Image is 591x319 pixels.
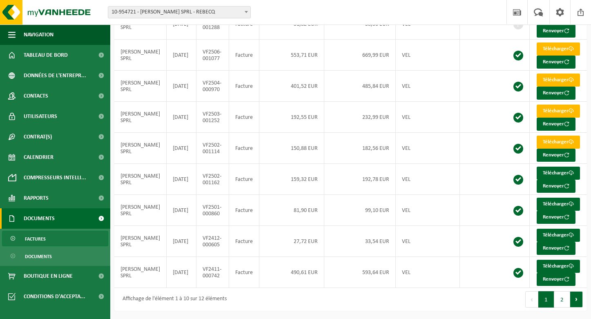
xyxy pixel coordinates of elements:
[118,292,227,307] div: Affichage de l'élément 1 à 10 sur 12 éléments
[24,25,54,45] span: Navigation
[259,40,324,71] td: 553,71 EUR
[537,260,580,273] a: Télécharger
[196,226,229,257] td: VF2412-000605
[324,226,396,257] td: 33,54 EUR
[24,147,54,167] span: Calendrier
[570,291,583,308] button: Next
[114,133,167,164] td: [PERSON_NAME] SPRL
[2,248,108,264] a: Documents
[229,71,259,102] td: Facture
[24,266,73,286] span: Boutique en ligne
[537,242,575,255] button: Renvoyer
[537,180,575,193] button: Renvoyer
[537,136,580,149] a: Télécharger
[24,286,85,307] span: Conditions d'accepta...
[24,127,52,147] span: Contrat(s)
[24,45,68,65] span: Tableau de bord
[167,40,196,71] td: [DATE]
[25,231,46,247] span: Factures
[229,257,259,288] td: Facture
[537,74,580,87] a: Télécharger
[167,257,196,288] td: [DATE]
[396,40,460,71] td: VEL
[396,257,460,288] td: VEL
[537,56,575,69] button: Renvoyer
[324,71,396,102] td: 485,84 EUR
[25,249,52,264] span: Documents
[24,106,57,127] span: Utilisateurs
[324,195,396,226] td: 99,10 EUR
[114,164,167,195] td: [PERSON_NAME] SPRL
[396,226,460,257] td: VEL
[24,65,86,86] span: Données de l'entrepr...
[259,102,324,133] td: 192,55 EUR
[259,257,324,288] td: 490,61 EUR
[114,102,167,133] td: [PERSON_NAME] SPRL
[259,226,324,257] td: 27,72 EUR
[537,42,580,56] a: Télécharger
[196,40,229,71] td: VF2506-001077
[259,133,324,164] td: 150,88 EUR
[2,231,108,246] a: Factures
[396,71,460,102] td: VEL
[537,273,575,286] button: Renvoyer
[396,102,460,133] td: VEL
[537,87,575,100] button: Renvoyer
[396,164,460,195] td: VEL
[196,257,229,288] td: VF2411-000742
[538,291,554,308] button: 1
[229,40,259,71] td: Facture
[324,102,396,133] td: 232,99 EUR
[24,86,48,106] span: Contacts
[554,291,570,308] button: 2
[396,133,460,164] td: VEL
[114,40,167,71] td: [PERSON_NAME] SPRL
[396,195,460,226] td: VEL
[196,164,229,195] td: VF2502-001162
[108,6,251,18] span: 10-954721 - TORI PORTAILS SPRL - REBECQ
[108,7,250,18] span: 10-954721 - TORI PORTAILS SPRL - REBECQ
[324,133,396,164] td: 182,56 EUR
[537,105,580,118] a: Télécharger
[24,188,49,208] span: Rapports
[537,229,580,242] a: Télécharger
[537,167,580,180] a: Télécharger
[229,102,259,133] td: Facture
[167,195,196,226] td: [DATE]
[229,195,259,226] td: Facture
[537,149,575,162] button: Renvoyer
[114,257,167,288] td: [PERSON_NAME] SPRL
[229,226,259,257] td: Facture
[167,226,196,257] td: [DATE]
[229,133,259,164] td: Facture
[259,195,324,226] td: 81,90 EUR
[537,118,575,131] button: Renvoyer
[324,164,396,195] td: 192,78 EUR
[259,71,324,102] td: 401,52 EUR
[537,211,575,224] button: Renvoyer
[167,164,196,195] td: [DATE]
[114,71,167,102] td: [PERSON_NAME] SPRL
[24,167,86,188] span: Compresseurs intelli...
[196,102,229,133] td: VF2503-001252
[114,195,167,226] td: [PERSON_NAME] SPRL
[24,208,55,229] span: Documents
[196,71,229,102] td: VF2504-000970
[324,257,396,288] td: 593,64 EUR
[259,164,324,195] td: 159,32 EUR
[324,40,396,71] td: 669,99 EUR
[167,71,196,102] td: [DATE]
[525,291,538,308] button: Previous
[537,25,575,38] button: Renvoyer
[114,226,167,257] td: [PERSON_NAME] SPRL
[196,133,229,164] td: VF2502-001114
[167,102,196,133] td: [DATE]
[537,198,580,211] a: Télécharger
[229,164,259,195] td: Facture
[167,133,196,164] td: [DATE]
[196,195,229,226] td: VF2501-000860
